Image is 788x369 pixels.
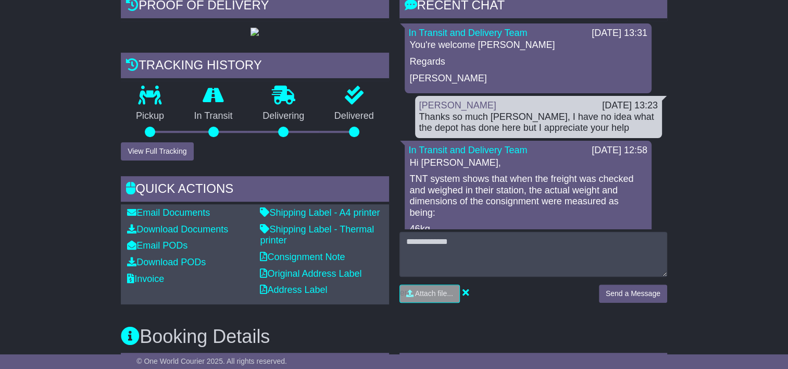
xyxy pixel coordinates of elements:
p: You're welcome [PERSON_NAME] [410,40,646,51]
a: Consignment Note [260,252,345,262]
a: In Transit and Delivery Team [409,28,528,38]
a: Download PODs [127,257,206,267]
p: In Transit [179,110,248,122]
a: [PERSON_NAME] [419,100,496,110]
div: Quick Actions [121,176,389,204]
img: GetPodImage [251,28,259,36]
div: [DATE] 13:31 [592,28,647,39]
div: Thanks so much [PERSON_NAME], I have no idea what the depot has done here but I appreciate your help [419,112,658,134]
p: Delivering [247,110,319,122]
a: Email Documents [127,207,210,218]
a: Address Label [260,285,327,295]
a: Invoice [127,274,164,284]
a: Shipping Label - Thermal printer [260,224,374,246]
p: Hi [PERSON_NAME], [410,157,646,169]
button: View Full Tracking [121,142,193,161]
a: In Transit and Delivery Team [409,145,528,155]
span: © One World Courier 2025. All rights reserved. [136,357,287,365]
p: [PERSON_NAME] [410,73,646,84]
a: Shipping Label - A4 printer [260,207,380,218]
div: [DATE] 12:58 [592,145,647,156]
h3: Booking Details [121,326,667,347]
a: Original Address Label [260,268,361,279]
button: Send a Message [599,285,667,303]
a: Email PODs [127,240,187,251]
p: Delivered [319,110,389,122]
a: Download Documents [127,224,228,235]
p: Pickup [121,110,179,122]
div: Tracking history [121,53,389,81]
div: [DATE] 13:23 [602,100,658,112]
p: TNT system shows that when the freight was checked and weighed in their station, the actual weigh... [410,174,646,218]
p: 46kg 130x124x46 [410,224,646,246]
p: Regards [410,56,646,68]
